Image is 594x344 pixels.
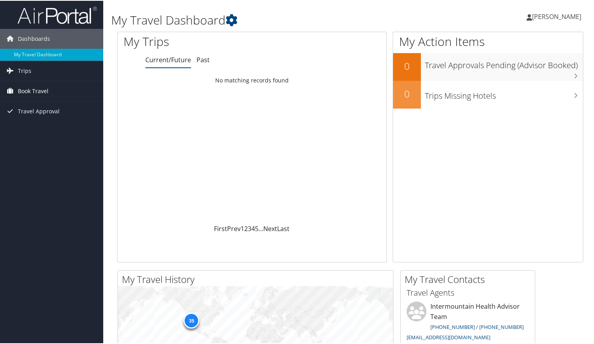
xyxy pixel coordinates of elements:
a: 3 [248,224,251,232]
h2: My Travel Contacts [405,272,535,285]
h3: Travel Agents [407,287,529,298]
a: First [214,224,227,232]
a: 1 [241,224,244,232]
span: Trips [18,60,31,80]
li: Intermountain Health Advisor Team [403,301,533,343]
img: airportal-logo.png [17,5,97,24]
a: 0Trips Missing Hotels [393,80,583,108]
a: 0Travel Approvals Pending (Advisor Booked) [393,52,583,80]
h1: My Travel Dashboard [111,11,430,28]
span: [PERSON_NAME] [532,11,581,20]
a: Current/Future [145,55,191,63]
h1: My Action Items [393,32,583,49]
h1: My Trips [123,32,268,49]
div: 35 [183,312,199,328]
td: No matching records found [118,73,386,87]
a: [EMAIL_ADDRESS][DOMAIN_NAME] [407,333,490,340]
a: [PERSON_NAME] [526,4,589,28]
span: … [258,224,263,232]
h2: 0 [393,86,421,100]
span: Travel Approval [18,101,60,120]
a: 4 [251,224,255,232]
a: 2 [244,224,248,232]
span: Book Travel [18,80,48,100]
a: Prev [227,224,241,232]
a: Last [277,224,289,232]
a: 5 [255,224,258,232]
h2: 0 [393,59,421,72]
h3: Travel Approvals Pending (Advisor Booked) [425,55,583,70]
a: Next [263,224,277,232]
h2: My Travel History [122,272,393,285]
span: Dashboards [18,28,50,48]
a: [PHONE_NUMBER] / [PHONE_NUMBER] [430,323,524,330]
h3: Trips Missing Hotels [425,86,583,101]
a: Past [197,55,210,63]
